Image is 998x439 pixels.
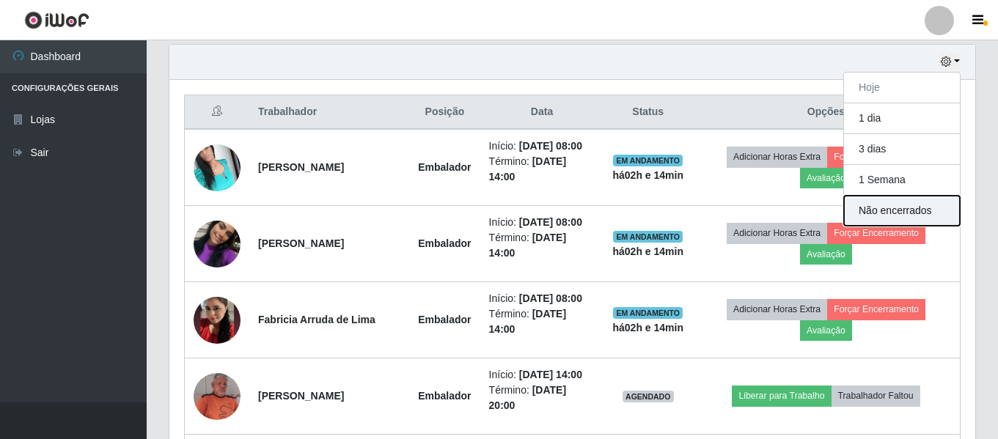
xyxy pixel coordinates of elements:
time: [DATE] 08:00 [519,140,582,152]
img: 1734129237626.jpeg [194,278,241,362]
time: [DATE] 14:00 [519,369,582,380]
span: EM ANDAMENTO [613,231,683,243]
button: Não encerrados [844,196,960,226]
button: Avaliação [800,244,852,265]
button: 1 dia [844,103,960,134]
strong: Embalador [418,237,471,249]
strong: há 02 h e 14 min [612,169,683,181]
th: Status [603,95,692,130]
span: EM ANDAMENTO [613,307,683,319]
strong: Embalador [418,314,471,325]
button: Trabalhador Faltou [832,385,920,406]
li: Término: [489,383,595,413]
button: Liberar para Trabalho [732,385,831,406]
button: Hoje [844,73,960,103]
button: 3 dias [844,134,960,165]
li: Início: [489,139,595,154]
strong: Fabricia Arruda de Lima [258,314,375,325]
strong: Embalador [418,390,471,402]
time: [DATE] 08:00 [519,216,582,228]
strong: Embalador [418,161,471,173]
time: [DATE] 08:00 [519,292,582,304]
li: Início: [489,367,595,383]
th: Trabalhador [249,95,409,130]
span: AGENDADO [623,391,674,402]
img: CoreUI Logo [24,11,89,29]
img: 1695142713031.jpeg [194,373,241,420]
strong: há 02 h e 14 min [612,322,683,333]
li: Início: [489,291,595,306]
button: Avaliação [800,320,852,341]
button: Adicionar Horas Extra [727,223,827,243]
th: Posição [409,95,480,130]
th: Data [480,95,604,130]
button: Adicionar Horas Extra [727,147,827,167]
button: 1 Semana [844,165,960,196]
li: Término: [489,154,595,185]
li: Término: [489,306,595,337]
img: 1697796543878.jpeg [194,136,241,199]
img: 1704842067547.jpeg [194,202,241,286]
strong: [PERSON_NAME] [258,237,344,249]
button: Forçar Encerramento [827,147,925,167]
li: Término: [489,230,595,261]
strong: há 02 h e 14 min [612,246,683,257]
span: EM ANDAMENTO [613,155,683,166]
button: Adicionar Horas Extra [727,299,827,320]
button: Forçar Encerramento [827,223,925,243]
strong: [PERSON_NAME] [258,390,344,402]
th: Opções [692,95,961,130]
button: Avaliação [800,168,852,188]
li: Início: [489,215,595,230]
strong: [PERSON_NAME] [258,161,344,173]
button: Forçar Encerramento [827,299,925,320]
